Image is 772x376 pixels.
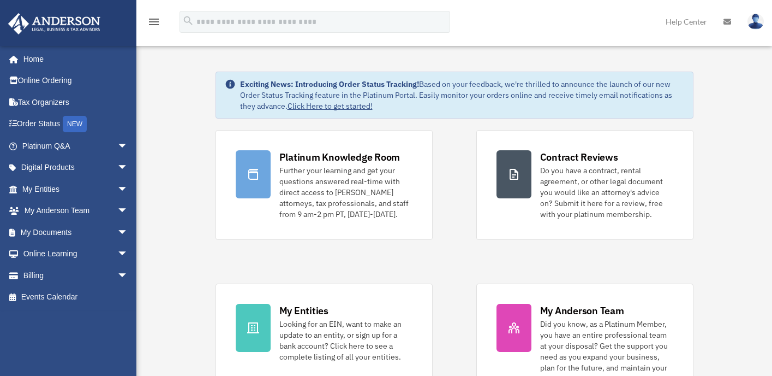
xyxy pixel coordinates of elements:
[540,165,673,220] div: Do you have a contract, rental agreement, or other legal document you would like an attorney's ad...
[8,286,145,308] a: Events Calendar
[63,116,87,132] div: NEW
[747,14,764,30] img: User Pic
[117,265,139,287] span: arrow_drop_down
[8,135,145,157] a: Platinum Q&Aarrow_drop_down
[240,79,684,111] div: Based on your feedback, we're thrilled to announce the launch of our new Order Status Tracking fe...
[476,130,693,240] a: Contract Reviews Do you have a contract, rental agreement, or other legal document you would like...
[117,200,139,222] span: arrow_drop_down
[147,19,160,28] a: menu
[8,91,145,113] a: Tax Organizers
[182,15,194,27] i: search
[279,165,412,220] div: Further your learning and get your questions answered real-time with direct access to [PERSON_NAM...
[8,243,145,265] a: Online Learningarrow_drop_down
[5,13,104,34] img: Anderson Advisors Platinum Portal
[8,48,139,70] a: Home
[147,15,160,28] i: menu
[117,243,139,266] span: arrow_drop_down
[117,178,139,201] span: arrow_drop_down
[8,113,145,136] a: Order StatusNEW
[216,130,433,240] a: Platinum Knowledge Room Further your learning and get your questions answered real-time with dire...
[288,101,373,111] a: Click Here to get started!
[8,157,145,179] a: Digital Productsarrow_drop_down
[8,265,145,286] a: Billingarrow_drop_down
[117,135,139,157] span: arrow_drop_down
[279,304,328,318] div: My Entities
[279,319,412,362] div: Looking for an EIN, want to make an update to an entity, or sign up for a bank account? Click her...
[8,200,145,222] a: My Anderson Teamarrow_drop_down
[240,79,419,89] strong: Exciting News: Introducing Order Status Tracking!
[8,221,145,243] a: My Documentsarrow_drop_down
[540,150,618,164] div: Contract Reviews
[8,178,145,200] a: My Entitiesarrow_drop_down
[117,221,139,244] span: arrow_drop_down
[117,157,139,179] span: arrow_drop_down
[540,304,624,318] div: My Anderson Team
[279,150,400,164] div: Platinum Knowledge Room
[8,70,145,92] a: Online Ordering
